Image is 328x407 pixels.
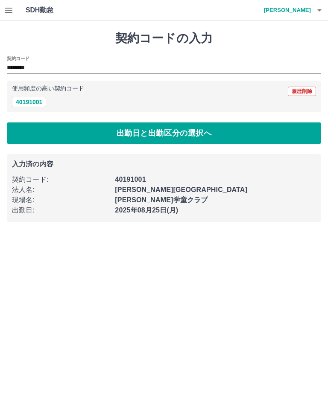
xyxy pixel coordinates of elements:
[12,205,110,215] p: 出勤日 :
[7,55,29,62] h2: 契約コード
[12,195,110,205] p: 現場名 :
[12,161,316,168] p: 入力済の内容
[115,196,208,203] b: [PERSON_NAME]学童クラブ
[7,31,321,46] h1: 契約コードの入力
[115,186,247,193] b: [PERSON_NAME][GEOGRAPHIC_DATA]
[12,97,46,107] button: 40191001
[12,174,110,185] p: 契約コード :
[12,86,84,92] p: 使用頻度の高い契約コード
[288,87,316,96] button: 履歴削除
[12,185,110,195] p: 法人名 :
[115,176,146,183] b: 40191001
[115,206,178,214] b: 2025年08月25日(月)
[7,122,321,144] button: 出勤日と出勤区分の選択へ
